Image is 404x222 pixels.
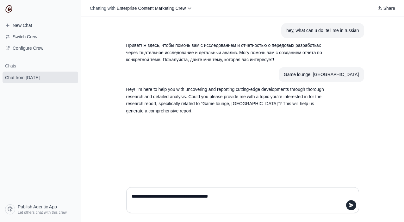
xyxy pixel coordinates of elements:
[383,5,395,11] span: Share
[13,45,43,51] span: Configure Crew
[3,20,78,30] a: New Chat
[121,38,334,67] section: Response
[286,27,359,34] div: hey, what can u do. tell me in russian
[126,42,329,63] p: Привет! Я здесь, чтобы помочь вам с исследованием и отчетностью о передовых разработках через тща...
[121,82,334,118] section: Response
[3,72,78,83] a: Chat from [DATE]
[117,6,186,11] span: Enterprise Content Marketing Crew
[18,204,57,210] span: Publish Agentic App
[90,5,115,11] span: Chatting with
[3,32,78,42] button: Switch Crew
[3,202,78,217] a: Publish Agentic App Let others chat with this crew
[284,71,359,78] div: Game lounge, [GEOGRAPHIC_DATA]
[5,74,40,81] span: Chat from [DATE]
[281,23,364,38] section: User message
[279,67,364,82] section: User message
[3,43,78,53] a: Configure Crew
[126,86,329,115] p: Hey! I'm here to help you with uncovering and reporting cutting-edge developments through thoroug...
[5,5,13,13] img: CrewAI Logo
[375,4,398,13] button: Share
[18,210,67,215] span: Let others chat with this crew
[13,34,37,40] span: Switch Crew
[13,22,32,29] span: New Chat
[87,4,195,13] button: Chatting with Enterprise Content Marketing Crew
